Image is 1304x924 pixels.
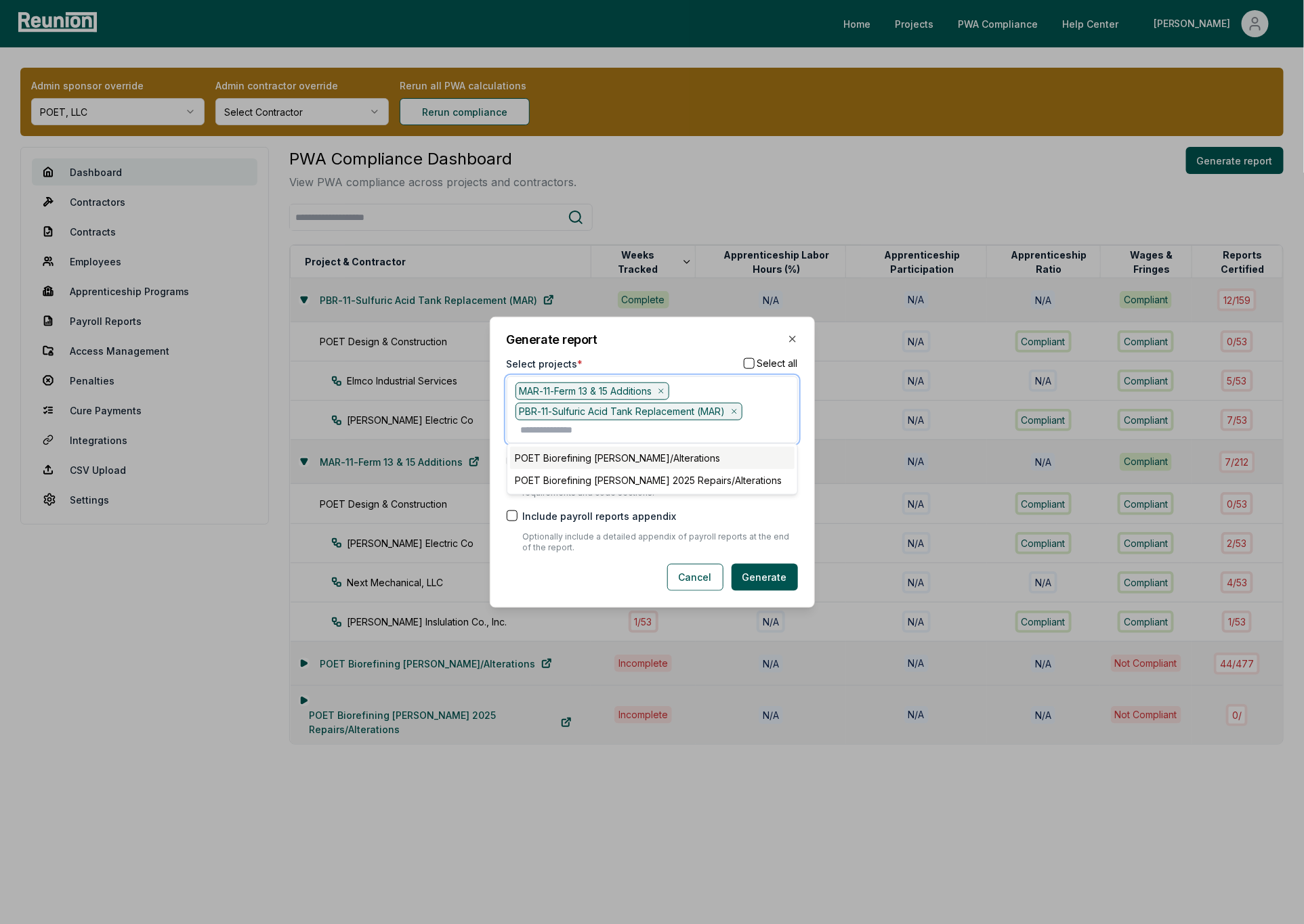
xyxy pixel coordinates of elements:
div: MAR-11-Ferm 13 & 15 Additions [516,382,670,399]
button: Cancel [667,564,723,591]
p: Optionally include a detailed appendix of payroll reports at the end of the report. [523,531,798,553]
div: Suggestions [507,443,798,495]
label: Select projects [507,356,583,370]
label: Select all [757,359,798,368]
label: Include payroll reports appendix [523,509,677,523]
div: POET Biorefining [PERSON_NAME] 2025 Repairs/Alterations [510,469,795,491]
div: PBR-11-Sulfuric Acid Tank Replacement (MAR) [516,403,743,420]
button: Generate [732,564,798,591]
div: POET Biorefining [PERSON_NAME]/Alterations [510,447,795,469]
h2: Generate report [507,333,798,345]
